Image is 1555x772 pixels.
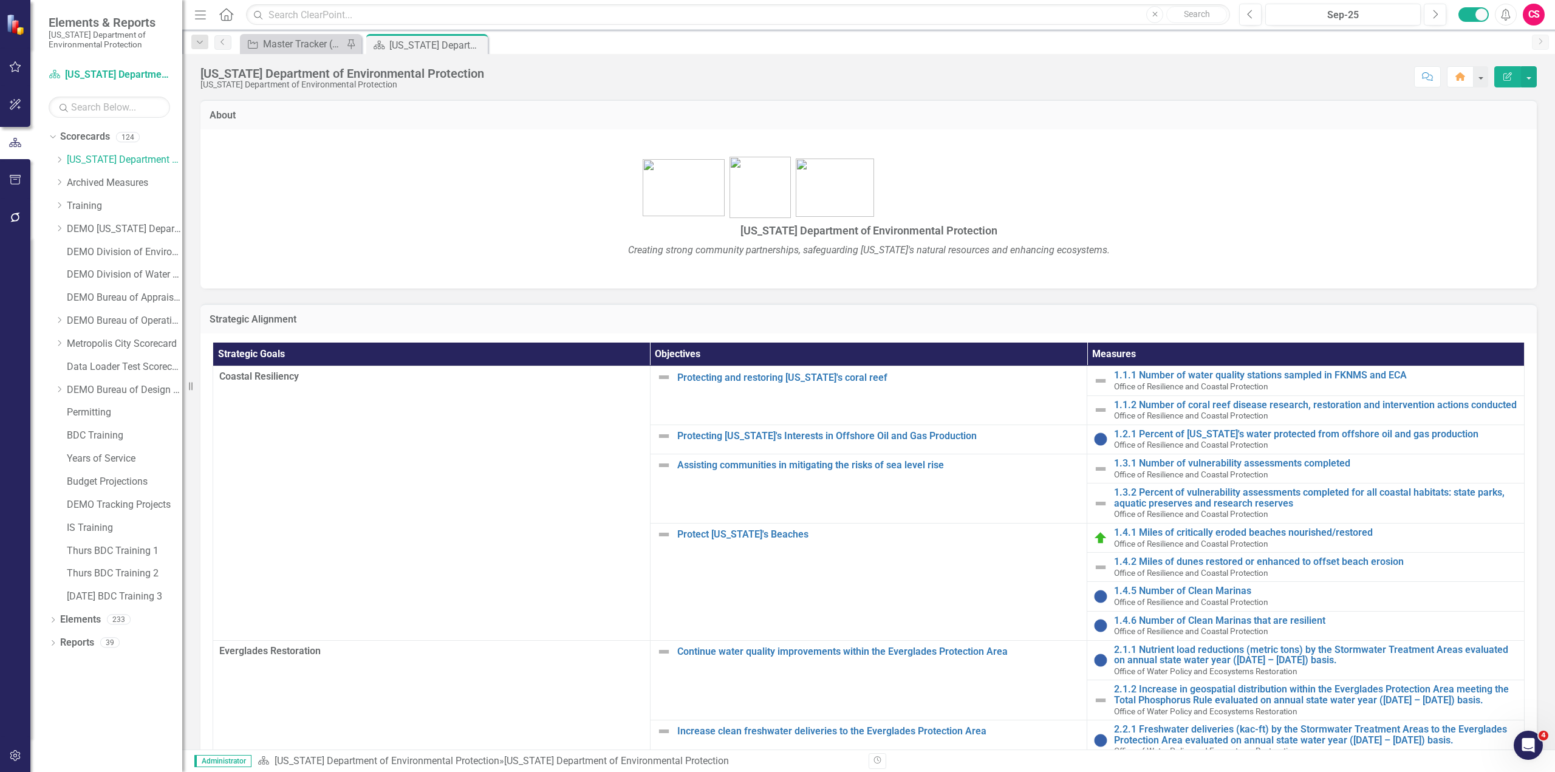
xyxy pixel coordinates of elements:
img: Not Defined [657,458,671,473]
div: Sep-25 [1270,8,1417,22]
a: Budget Projections [67,475,182,489]
td: Double-Click to Edit Right Click for Context Menu [1087,720,1525,760]
span: [US_STATE] Department of Environmental Protection [740,224,997,237]
a: [US_STATE] Department of Environmental Protection [67,153,182,167]
td: Double-Click to Edit Right Click for Context Menu [1087,611,1525,640]
span: Office of Resilience and Coastal Protection [1114,539,1268,548]
button: CS [1523,4,1545,26]
img: Not Defined [1093,462,1108,476]
a: Reports [60,636,94,650]
h3: About [210,110,1528,121]
div: 233 [107,615,131,625]
a: Increase clean freshwater deliveries to the Everglades Protection Area [677,726,1081,737]
small: [US_STATE] Department of Environmental Protection [49,30,170,50]
span: Office of Resilience and Coastal Protection [1114,509,1268,519]
a: DEMO Bureau of Operational Services [67,314,182,328]
button: Search [1166,6,1227,23]
a: Protecting and restoring [US_STATE]'s coral reef [677,372,1081,383]
a: [US_STATE] Department of Environmental Protection [49,68,170,82]
em: Creating strong community partnerships, safeguarding [US_STATE]'s natural resources and enhancing... [628,244,1110,256]
td: Double-Click to Edit Right Click for Context Menu [650,454,1087,523]
img: bird1.png [796,159,874,217]
a: 1.1.2 Number of coral reef disease research, restoration and intervention actions conducted [1114,400,1518,411]
span: Office of Resilience and Coastal Protection [1114,411,1268,420]
td: Double-Click to Edit Right Click for Context Menu [1087,680,1525,720]
span: Coastal Resiliency [219,370,644,384]
a: 1.4.1 Miles of critically eroded beaches nourished/restored [1114,527,1518,538]
a: Years of Service [67,452,182,466]
input: Search Below... [49,97,170,118]
a: Protecting [US_STATE]'s Interests in Offshore Oil and Gas Production [677,431,1081,442]
a: DEMO Tracking Projects [67,498,182,512]
iframe: Intercom live chat [1514,731,1543,760]
a: 1.4.5 Number of Clean Marinas [1114,586,1518,596]
a: [DATE] BDC Training 3 [67,590,182,604]
div: 39 [100,638,120,648]
span: Office of Resilience and Coastal Protection [1114,470,1268,479]
a: Continue water quality improvements within the Everglades Protection Area [677,646,1081,657]
img: No Information [1093,432,1108,446]
button: Sep-25 [1265,4,1421,26]
a: 2.2.1 Freshwater deliveries (kac-ft) by the Stormwater Treatment Areas to the Everglades Protecti... [1114,724,1518,745]
span: Office of Resilience and Coastal Protection [1114,568,1268,578]
div: Master Tracker (External) [263,36,343,52]
span: Office of Resilience and Coastal Protection [1114,440,1268,449]
td: Double-Click to Edit Right Click for Context Menu [650,366,1087,425]
td: Double-Click to Edit Right Click for Context Menu [650,640,1087,720]
td: Double-Click to Edit Right Click for Context Menu [1087,366,1525,395]
a: Scorecards [60,130,110,144]
td: Double-Click to Edit Right Click for Context Menu [1087,553,1525,582]
img: No Information [1093,733,1108,748]
span: Office of Water Policy and Ecosystems Restoration [1114,746,1297,756]
img: Not Defined [657,370,671,384]
a: DEMO Division of Water Resource Management [67,268,182,282]
input: Search ClearPoint... [246,4,1230,26]
td: Double-Click to Edit [213,366,651,640]
span: Office of Water Policy and Ecosystems Restoration [1114,706,1297,716]
a: 2.1.2 Increase in geospatial distribution within the Everglades Protection Area meeting the Total... [1114,684,1518,705]
div: [US_STATE] Department of Environmental Protection [200,67,484,80]
img: No Information [1093,589,1108,604]
a: Master Tracker (External) [243,36,343,52]
a: Permitting [67,406,182,420]
td: Double-Click to Edit Right Click for Context Menu [1087,640,1525,680]
a: DEMO Bureau of Appraisals [67,291,182,305]
a: IS Training [67,521,182,535]
img: Not Defined [657,527,671,542]
a: DEMO Division of Environmental Assessment and Restoration [67,245,182,259]
img: Not Defined [1093,693,1108,708]
a: Thurs BDC Training 2 [67,567,182,581]
div: [US_STATE] Department of Environmental Protection [200,80,484,89]
span: Administrator [194,755,251,767]
h3: Strategic Alignment [210,314,1528,325]
span: Office of Resilience and Coastal Protection [1114,597,1268,607]
img: Not Defined [1093,560,1108,575]
img: Not Defined [657,429,671,443]
td: Double-Click to Edit Right Click for Context Menu [1087,483,1525,524]
a: 1.1.1 Number of water quality stations sampled in FKNMS and ECA [1114,370,1518,381]
a: DEMO Bureau of Design and Construction [67,383,182,397]
div: 124 [116,132,140,142]
a: 2.1.1 Nutrient load reductions (metric tons) by the Stormwater Treatment Areas evaluated on annua... [1114,644,1518,666]
a: 1.3.1 Number of vulnerability assessments completed [1114,458,1518,469]
img: Not Defined [1093,496,1108,511]
img: FL-DEP-LOGO-color-sam%20v4.jpg [730,157,791,218]
img: Not Defined [1093,374,1108,388]
a: Protect [US_STATE]'s Beaches [677,529,1081,540]
a: 1.3.2 Percent of vulnerability assessments completed for all coastal habitats: state parks, aquat... [1114,487,1518,508]
a: Elements [60,613,101,627]
img: No Information [1093,618,1108,633]
div: [US_STATE] Department of Environmental Protection [389,38,485,53]
img: Not Defined [657,644,671,659]
img: Routing [1093,531,1108,545]
a: 1.4.6 Number of Clean Marinas that are resilient [1114,615,1518,626]
span: Elements & Reports [49,15,170,30]
a: Data Loader Test Scorecard [67,360,182,374]
a: BDC Training [67,429,182,443]
span: Office of Resilience and Coastal Protection [1114,626,1268,636]
td: Double-Click to Edit Right Click for Context Menu [650,523,1087,640]
td: Double-Click to Edit Right Click for Context Menu [650,425,1087,454]
td: Double-Click to Edit Right Click for Context Menu [1087,523,1525,552]
td: Double-Click to Edit Right Click for Context Menu [1087,582,1525,611]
